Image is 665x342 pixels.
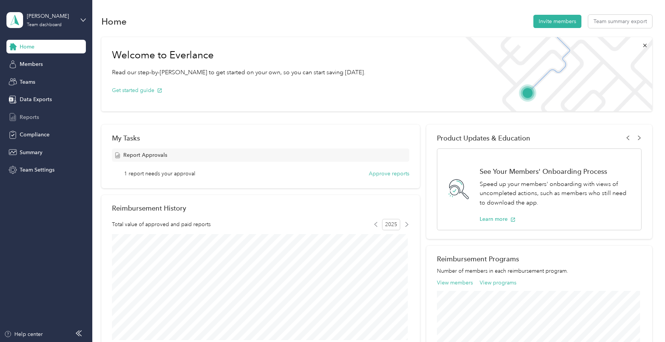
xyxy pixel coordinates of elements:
[480,215,516,223] button: Learn more
[20,60,43,68] span: Members
[20,95,52,103] span: Data Exports
[4,330,43,338] button: Help center
[437,279,473,287] button: View members
[101,17,127,25] h1: Home
[20,131,50,139] span: Compliance
[480,279,516,287] button: View programs
[437,134,530,142] span: Product Updates & Education
[480,180,633,208] p: Speed up your members' onboarding with views of uncompleted actions, such as members who still ne...
[112,49,365,61] h1: Welcome to Everlance
[112,220,211,228] span: Total value of approved and paid reports
[20,43,34,51] span: Home
[20,78,35,86] span: Teams
[382,219,400,230] span: 2025
[20,148,42,156] span: Summary
[112,68,365,77] p: Read our step-by-[PERSON_NAME] to get started on your own, so you can start saving [DATE].
[27,12,74,20] div: [PERSON_NAME]
[112,134,409,142] div: My Tasks
[27,23,62,27] div: Team dashboard
[20,113,39,121] span: Reports
[20,166,54,174] span: Team Settings
[112,204,186,212] h2: Reimbursement History
[123,151,167,159] span: Report Approvals
[369,170,409,178] button: Approve reports
[588,15,652,28] button: Team summary export
[437,255,641,263] h2: Reimbursement Programs
[533,15,581,28] button: Invite members
[112,86,162,94] button: Get started guide
[623,300,665,342] iframe: Everlance-gr Chat Button Frame
[480,167,633,175] h1: See Your Members' Onboarding Process
[124,170,195,178] span: 1 report needs your approval
[437,267,641,275] p: Number of members in each reimbursement program.
[458,37,652,111] img: Welcome to everlance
